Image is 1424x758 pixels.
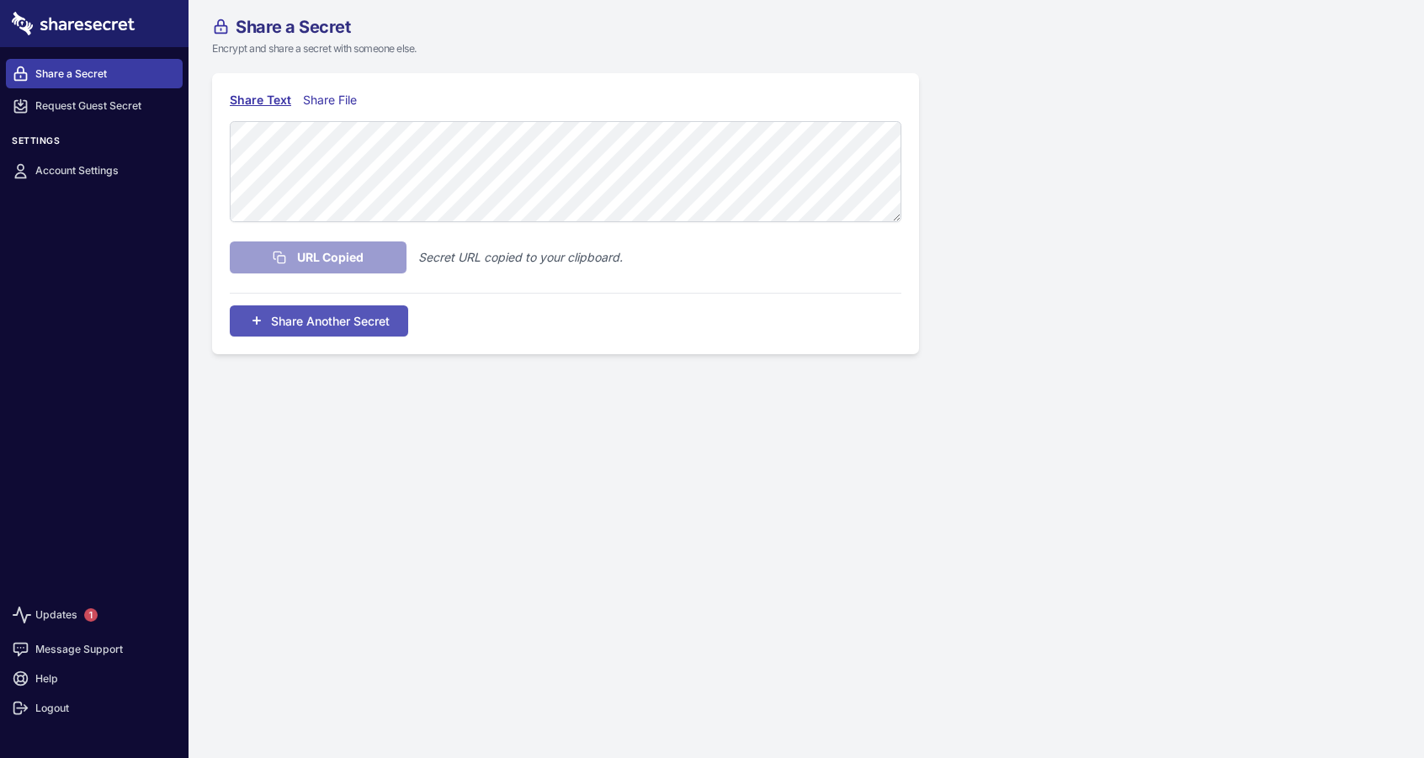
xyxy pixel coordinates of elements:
[6,634,183,664] a: Message Support
[418,248,623,267] p: Secret URL copied to your clipboard.
[6,156,183,186] a: Account Settings
[6,92,183,121] a: Request Guest Secret
[6,693,183,723] a: Logout
[236,19,350,35] span: Share a Secret
[6,596,183,634] a: Updates1
[230,91,291,109] div: Share Text
[230,305,408,337] button: Share Another Secret
[297,248,364,267] span: URL Copied
[230,241,406,273] button: URL Copied
[271,312,390,330] span: Share Another Secret
[6,135,183,153] h3: Settings
[84,608,98,622] span: 1
[6,664,183,693] a: Help
[6,59,183,88] a: Share a Secret
[1340,674,1404,738] iframe: Drift Widget Chat Controller
[303,91,364,109] div: Share File
[212,41,1013,56] p: Encrypt and share a secret with someone else.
